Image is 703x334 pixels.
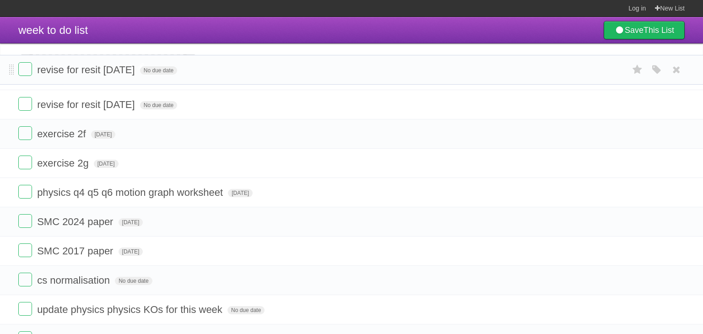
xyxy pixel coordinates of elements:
[140,66,177,75] span: No due date
[18,273,32,286] label: Done
[37,245,115,257] span: SMC 2017 paper
[18,156,32,169] label: Done
[227,306,265,314] span: No due date
[18,62,32,76] label: Done
[37,304,225,315] span: update physics physics KOs for this week
[91,130,116,139] span: [DATE]
[37,128,88,140] span: exercise 2f
[18,302,32,316] label: Done
[140,101,177,109] span: No due date
[604,21,685,39] a: SaveThis List
[18,243,32,257] label: Done
[228,189,253,197] span: [DATE]
[119,248,143,256] span: [DATE]
[37,216,115,227] span: SMC 2024 paper
[644,26,674,35] b: This List
[18,126,32,140] label: Done
[18,24,88,36] span: week to do list
[18,97,32,111] label: Done
[94,160,119,168] span: [DATE]
[37,99,137,110] span: revise for resit [DATE]
[115,277,152,285] span: No due date
[37,187,225,198] span: physics q4 q5 q6 motion graph worksheet
[37,64,137,75] span: revise for resit [DATE]
[629,62,646,77] label: Star task
[18,185,32,199] label: Done
[18,214,32,228] label: Done
[37,157,91,169] span: exercise 2g
[119,218,143,226] span: [DATE]
[37,275,112,286] span: cs normalisation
